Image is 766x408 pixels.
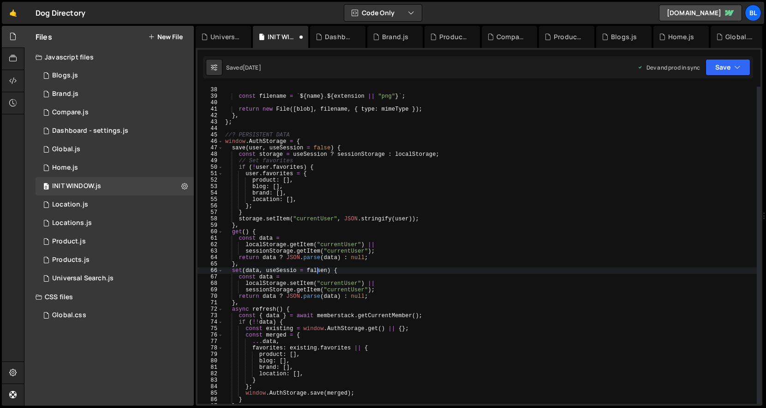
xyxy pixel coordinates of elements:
div: 74 [197,319,223,325]
div: Locations.js [52,219,92,227]
a: 🤙 [2,2,24,24]
div: 42 [197,112,223,119]
div: 48 [197,151,223,158]
div: Universal Search.js [52,274,114,283]
div: 77 [197,338,223,345]
div: 75 [197,325,223,332]
div: Javascript files [24,48,194,66]
div: 39 [197,93,223,100]
div: Global.css [725,32,755,41]
div: 64 [197,254,223,261]
div: 78 [197,345,223,351]
div: Compare.js [497,32,526,41]
div: 55 [197,196,223,203]
div: 16220/45124.js [36,269,194,288]
div: 80 [197,358,223,364]
div: 16220/44328.js [36,103,194,122]
div: 46 [197,138,223,145]
div: 16220/44477.js [36,177,194,195]
div: 16220/43680.js [36,214,194,232]
div: [DATE] [243,64,261,71]
div: 16220/44321.js [36,66,194,85]
div: 76 [197,332,223,338]
div: 59 [197,222,223,229]
div: 79 [197,351,223,358]
div: CSS files [24,288,194,306]
div: 70 [197,293,223,300]
div: Universal Search.js [210,32,240,41]
div: 41 [197,106,223,112]
div: 61 [197,235,223,242]
div: 66 [197,267,223,274]
div: Products.js [554,32,583,41]
div: Product.js [52,237,86,246]
div: 72 [197,306,223,313]
div: 54 [197,190,223,196]
div: 50 [197,164,223,171]
a: [DOMAIN_NAME] [659,5,742,21]
div: Location.js [52,201,88,209]
div: Product.js [439,32,469,41]
div: 81 [197,364,223,371]
div: 16220/44394.js [36,85,194,103]
div: 16220/44324.js [36,251,194,269]
div: 56 [197,203,223,209]
div: 40 [197,100,223,106]
div: 51 [197,171,223,177]
div: 16220/44393.js [36,232,194,251]
div: 67 [197,274,223,280]
div: 49 [197,158,223,164]
div: 16220/44319.js [36,159,194,177]
div: Blogs.js [52,71,78,80]
div: 16220/43681.js [36,140,194,159]
div: 58 [197,216,223,222]
div: Brand.js [52,90,78,98]
div: 62 [197,242,223,248]
div: 52 [197,177,223,183]
div: 83 [197,377,223,384]
div: 85 [197,390,223,396]
div: Global.js [52,145,80,154]
div: Dashboard - settings.js [325,32,354,41]
div: 53 [197,183,223,190]
div: 45 [197,132,223,138]
div: INIT WINDOW.js [52,182,101,190]
: 16220/43679.js [36,195,194,214]
div: Dashboard - settings.js [52,127,128,135]
a: Bl [745,5,761,21]
div: 60 [197,229,223,235]
div: 44 [197,125,223,132]
div: INIT WINDOW.js [268,32,297,41]
div: Home.js [668,32,694,41]
div: 16220/44476.js [36,122,194,140]
div: 68 [197,280,223,287]
div: 86 [197,396,223,403]
div: 16220/43682.css [36,306,194,325]
div: Brand.js [382,32,408,41]
h2: Files [36,32,52,42]
div: 65 [197,261,223,267]
button: New File [148,33,183,41]
div: 69 [197,287,223,293]
button: Code Only [344,5,422,21]
div: Dev and prod in sync [637,64,700,71]
div: 73 [197,313,223,319]
div: 82 [197,371,223,377]
div: Blogs.js [611,32,637,41]
div: Compare.js [52,108,89,117]
div: 63 [197,248,223,254]
div: Global.css [52,311,86,319]
div: 43 [197,119,223,125]
div: 38 [197,87,223,93]
div: Home.js [52,164,78,172]
div: 84 [197,384,223,390]
span: 0 [43,183,49,191]
div: Dog Directory [36,7,85,18]
div: 57 [197,209,223,216]
button: Save [706,59,750,76]
div: Products.js [52,256,90,264]
div: 71 [197,300,223,306]
div: 47 [197,145,223,151]
div: Saved [226,64,261,71]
